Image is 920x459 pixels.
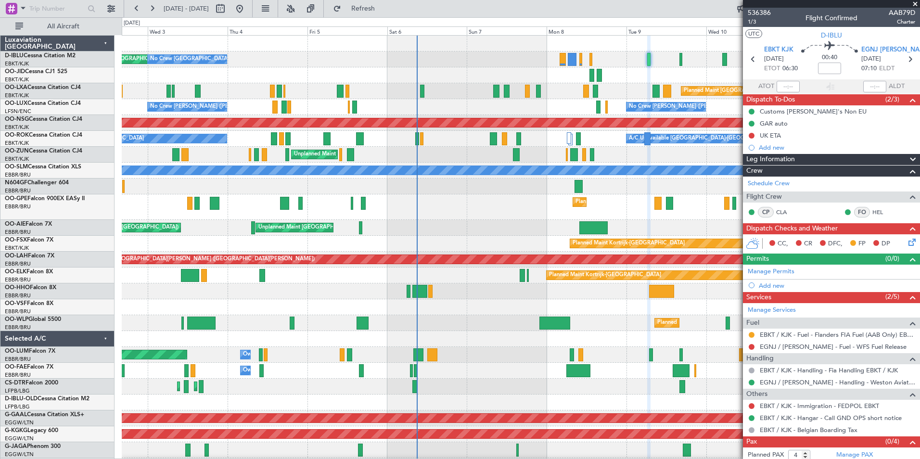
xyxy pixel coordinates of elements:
span: OO-SLM [5,164,28,170]
span: D-IBLU-OLD [5,396,38,402]
a: OO-HHOFalcon 8X [5,285,56,291]
div: Planned Maint [GEOGRAPHIC_DATA] ([GEOGRAPHIC_DATA] National) [684,84,858,98]
a: OO-NSGCessna Citation CJ4 [5,116,82,122]
div: Wed 3 [148,26,228,35]
span: OO-LAH [5,253,28,259]
a: CS-DTRFalcon 2000 [5,380,58,386]
span: ALDT [889,82,905,91]
span: OO-JID [5,69,25,75]
span: OO-ZUN [5,148,29,154]
span: D-IBLU [821,30,842,40]
span: OO-GPE [5,196,27,202]
a: OO-JIDCessna CJ1 525 [5,69,67,75]
a: OO-SLMCessna Citation XLS [5,164,81,170]
div: Customs [PERSON_NAME]'s Non EU [760,107,867,115]
div: [DATE] [124,19,140,27]
div: Planned Maint [GEOGRAPHIC_DATA] ([GEOGRAPHIC_DATA] National) [575,195,750,209]
div: Unplanned Maint [GEOGRAPHIC_DATA] ([GEOGRAPHIC_DATA] National) [258,220,439,235]
span: DFC, [828,239,843,249]
span: 536386 [748,8,771,18]
a: EBKT / KJK - Handling - Fia Handling EBKT / KJK [760,366,898,374]
button: UTC [745,29,762,38]
span: Pax [746,436,757,447]
a: OO-ZUNCessna Citation CJ4 [5,148,82,154]
a: OO-WLPGlobal 5500 [5,317,61,322]
span: Leg Information [746,154,795,165]
span: 06:30 [782,64,798,74]
a: EBBR/BRU [5,260,31,268]
span: OO-VSF [5,301,27,306]
span: D-IBLU [5,53,24,59]
span: (0/4) [885,436,899,446]
span: OO-HHO [5,285,30,291]
span: ATOT [758,82,774,91]
span: [DATE] [861,54,881,64]
span: 1/3 [748,18,771,26]
span: (2/3) [885,94,899,104]
div: No Crew [PERSON_NAME] ([PERSON_NAME]) [150,100,266,114]
span: Refresh [343,5,383,12]
a: OO-ELKFalcon 8X [5,269,53,275]
div: UK ETA [760,131,781,140]
span: OO-FAE [5,364,27,370]
input: --:-- [777,81,800,92]
span: G-JAGA [5,444,27,449]
div: Tue 9 [626,26,706,35]
div: Mon 8 [547,26,626,35]
span: CR [804,239,812,249]
input: Trip Number [29,1,85,16]
div: Add new [759,281,915,290]
a: D-IBLUCessna Citation M2 [5,53,76,59]
a: EGGW/LTN [5,451,34,458]
span: AAB79D [889,8,915,18]
span: 07:10 [861,64,877,74]
span: [DATE] [764,54,784,64]
a: EGNJ / [PERSON_NAME] - Handling - Weston Aviation EGNJ / [GEOGRAPHIC_DATA] [760,378,915,386]
a: EBBR/BRU [5,356,31,363]
a: EBKT / KJK - Hangar - Call GND OPS short notice [760,414,902,422]
div: FO [854,207,870,217]
a: EBKT/KJK [5,244,29,252]
span: Services [746,292,771,303]
div: Unplanned Maint [GEOGRAPHIC_DATA] ([GEOGRAPHIC_DATA]) [294,147,452,162]
a: EBKT/KJK [5,60,29,67]
span: OO-LUX [5,101,27,106]
span: Others [746,389,767,400]
div: Planned Maint [PERSON_NAME]-[GEOGRAPHIC_DATA][PERSON_NAME] ([GEOGRAPHIC_DATA][PERSON_NAME]) [30,252,315,267]
span: OO-ROK [5,132,29,138]
span: Dispatch To-Dos [746,94,795,105]
span: Handling [746,353,774,364]
div: No Crew [PERSON_NAME] ([PERSON_NAME]) [629,100,744,114]
a: EGGW/LTN [5,419,34,426]
a: EBKT / KJK - Fuel - Flanders FIA Fuel (AAB Only) EBKT / KJK [760,331,915,339]
span: All Aircraft [25,23,102,30]
a: EBBR/BRU [5,187,31,194]
span: G-GAAL [5,412,27,418]
div: Planned Maint [GEOGRAPHIC_DATA] (Ataturk) [197,379,311,394]
span: OO-ELK [5,269,26,275]
a: EBKT/KJK [5,76,29,83]
span: OO-LUM [5,348,29,354]
button: All Aircraft [11,19,104,34]
a: OO-GPEFalcon 900EX EASy II [5,196,85,202]
a: EBKT / KJK - Immigration - FEDPOL EBKT [760,402,879,410]
span: Dispatch Checks and Weather [746,223,838,234]
a: EBKT / KJK - Belgian Boarding Tax [760,426,857,434]
span: Permits [746,254,769,265]
div: Sun 7 [467,26,547,35]
span: Fuel [746,318,759,329]
a: G-KGKGLegacy 600 [5,428,58,433]
a: Manage Permits [748,267,794,277]
a: D-IBLU-OLDCessna Citation M2 [5,396,89,402]
a: LFPB/LBG [5,403,30,410]
a: OO-AIEFalcon 7X [5,221,52,227]
a: EGGW/LTN [5,435,34,442]
span: 00:40 [822,53,837,63]
a: OO-FAEFalcon 7X [5,364,53,370]
span: Crew [746,166,763,177]
a: EBBR/BRU [5,229,31,236]
span: Charter [889,18,915,26]
div: Flight Confirmed [805,13,857,23]
span: DP [882,239,890,249]
div: A/C Unavailable [GEOGRAPHIC_DATA]-[GEOGRAPHIC_DATA] [629,131,782,146]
